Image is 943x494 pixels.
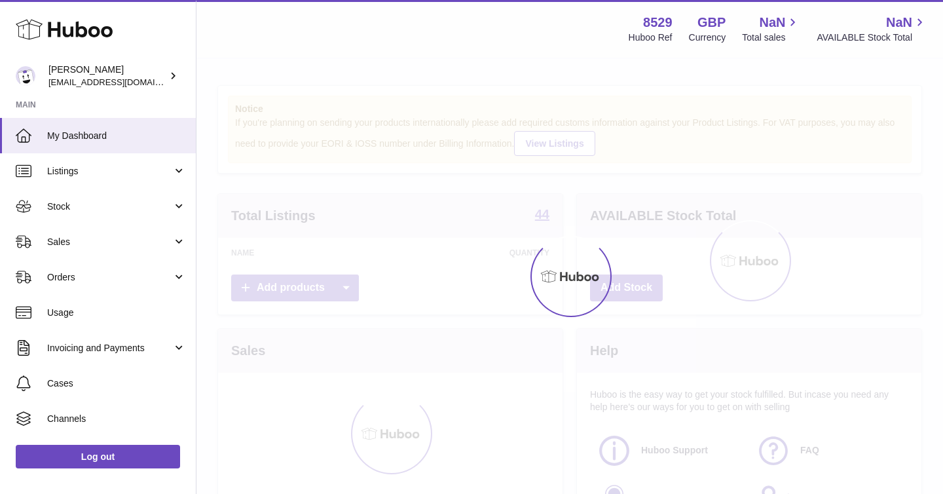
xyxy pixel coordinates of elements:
span: [EMAIL_ADDRESS][DOMAIN_NAME] [48,77,193,87]
span: Orders [47,271,172,284]
div: Huboo Ref [629,31,673,44]
span: Stock [47,200,172,213]
span: Cases [47,377,186,390]
div: Currency [689,31,726,44]
span: Total sales [742,31,800,44]
span: My Dashboard [47,130,186,142]
a: NaN Total sales [742,14,800,44]
a: Log out [16,445,180,468]
a: NaN AVAILABLE Stock Total [817,14,927,44]
span: Listings [47,165,172,178]
img: admin@redgrass.ch [16,66,35,86]
span: AVAILABLE Stock Total [817,31,927,44]
span: Channels [47,413,186,425]
span: Usage [47,307,186,319]
div: [PERSON_NAME] [48,64,166,88]
strong: 8529 [643,14,673,31]
span: NaN [886,14,912,31]
span: Sales [47,236,172,248]
span: Invoicing and Payments [47,342,172,354]
span: NaN [759,14,785,31]
strong: GBP [697,14,726,31]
